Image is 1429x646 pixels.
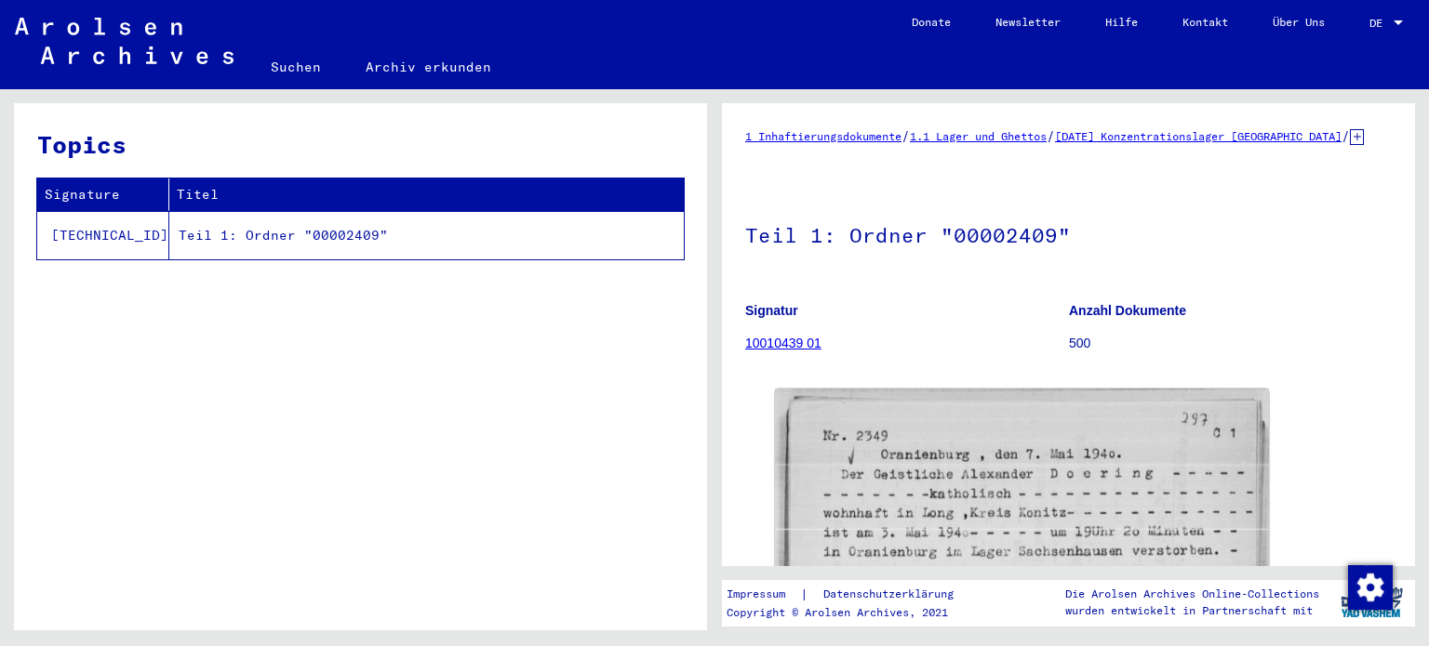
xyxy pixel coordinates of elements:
[37,211,169,259] td: [TECHNICAL_ID]
[15,18,234,64] img: Arolsen_neg.svg
[745,129,901,143] a: 1 Inhaftierungsdokumente
[745,336,821,350] a: 10010439 01
[808,585,976,604] a: Datenschutzerklärung
[37,126,683,163] h3: Topics
[37,178,169,211] th: Signature
[727,585,976,604] div: |
[1065,586,1319,602] p: Die Arolsen Archives Online-Collections
[343,45,514,89] a: Archiv erkunden
[1342,127,1350,144] span: /
[169,178,684,211] th: Titel
[1047,127,1055,144] span: /
[1069,334,1392,353] p: 500
[745,303,798,318] b: Signatur
[1369,17,1390,30] span: DE
[1337,579,1407,626] img: yv_logo.png
[727,604,976,621] p: Copyright © Arolsen Archives, 2021
[901,127,910,144] span: /
[1065,602,1319,619] p: wurden entwickelt in Partnerschaft mit
[1348,565,1393,610] img: Zustimmung ändern
[248,45,343,89] a: Suchen
[910,129,1047,143] a: 1.1 Lager und Ghettos
[169,211,684,259] td: Teil 1: Ordner "00002409"
[1069,303,1186,318] b: Anzahl Dokumente
[727,585,800,604] a: Impressum
[1055,129,1342,143] a: [DATE] Konzentrationslager [GEOGRAPHIC_DATA]
[745,192,1392,274] h1: Teil 1: Ordner "00002409"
